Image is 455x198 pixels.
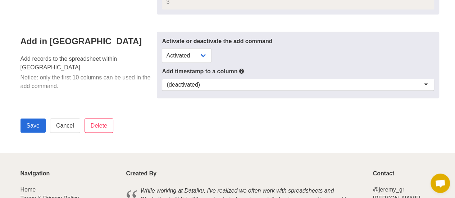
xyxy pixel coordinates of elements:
[21,170,118,176] p: Navigation
[21,54,153,72] p: Add records to the spreadsheet within [GEOGRAPHIC_DATA].
[85,118,113,133] input: Delete
[373,186,404,192] a: @jeremy_gr
[21,73,153,90] p: Notice: only the first 10 columns can be used in the add command.
[431,174,450,193] div: Open chat
[21,186,36,192] a: Home
[21,118,46,133] input: Save
[50,118,80,133] a: Cancel
[21,36,153,46] h4: Add in [GEOGRAPHIC_DATA]
[162,67,434,76] label: Add timestamp to a column
[373,170,434,176] p: Contact
[162,37,434,45] label: Activate or deactivate the add command
[167,81,200,88] div: (deactivated)
[126,170,364,176] p: Created By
